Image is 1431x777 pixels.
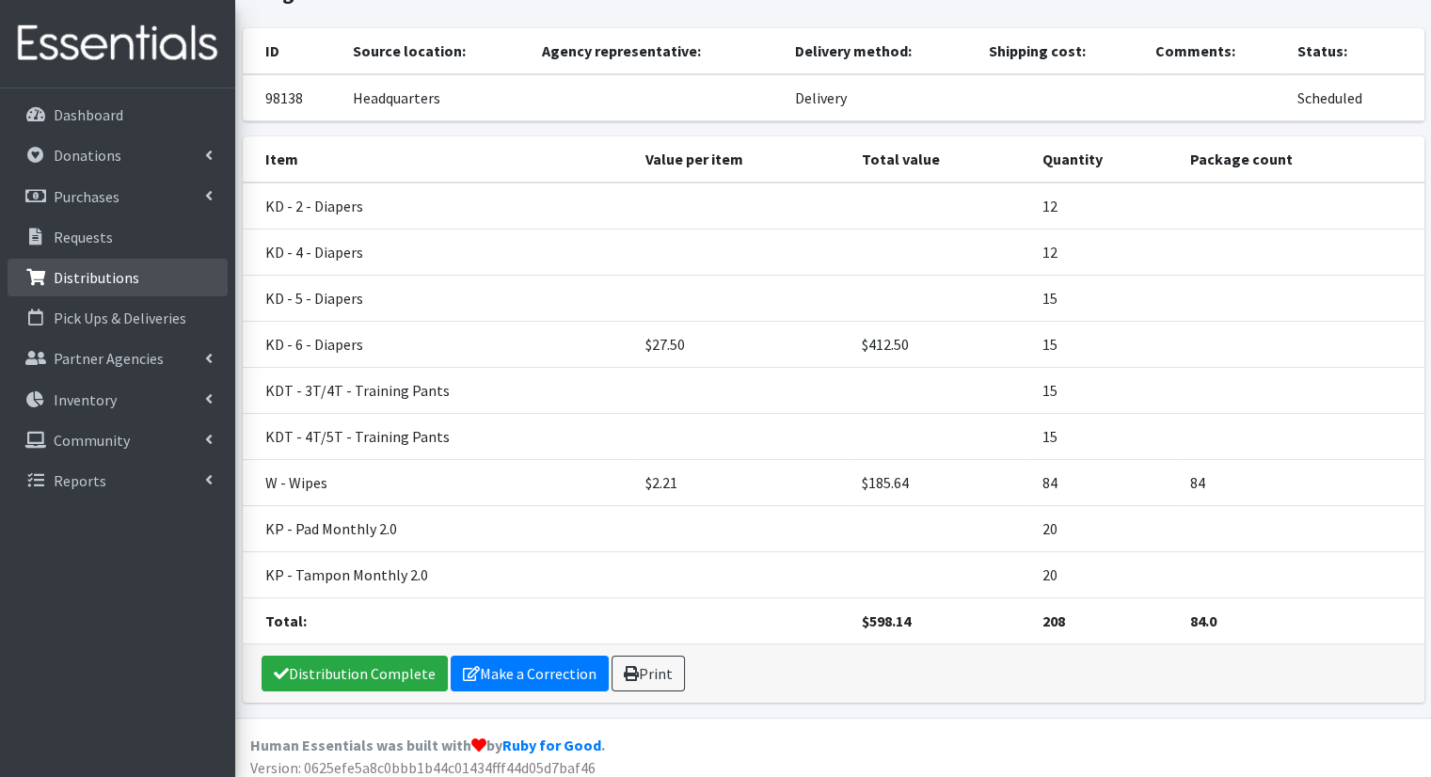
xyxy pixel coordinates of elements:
[1030,368,1179,414] td: 15
[342,74,531,121] td: Headquarters
[850,136,1030,182] th: Total value
[612,656,685,691] a: Print
[1286,28,1423,74] th: Status:
[1030,552,1179,598] td: 20
[1030,414,1179,460] td: 15
[8,178,228,215] a: Purchases
[451,656,609,691] a: Make a Correction
[8,96,228,134] a: Dashboard
[1030,506,1179,552] td: 20
[1179,460,1423,506] td: 84
[250,758,596,777] span: Version: 0625efe5a8c0bbb1b44c01434fff44d05d7baf46
[250,736,605,754] strong: Human Essentials was built with by .
[243,460,634,506] td: W - Wipes
[1030,230,1179,276] td: 12
[54,268,139,287] p: Distributions
[8,136,228,174] a: Donations
[54,390,117,409] p: Inventory
[243,552,634,598] td: KP - Tampon Monthly 2.0
[262,656,448,691] a: Distribution Complete
[1030,136,1179,182] th: Quantity
[8,421,228,459] a: Community
[54,187,119,206] p: Purchases
[54,105,123,124] p: Dashboard
[243,276,634,322] td: KD - 5 - Diapers
[1030,182,1179,230] td: 12
[634,322,851,368] td: $27.50
[342,28,531,74] th: Source location:
[243,506,634,552] td: KP - Pad Monthly 2.0
[8,462,228,499] a: Reports
[531,28,784,74] th: Agency representative:
[54,349,164,368] p: Partner Agencies
[1143,28,1286,74] th: Comments:
[634,136,851,182] th: Value per item
[243,368,634,414] td: KDT - 3T/4T - Training Pants
[1030,460,1179,506] td: 84
[634,460,851,506] td: $2.21
[54,471,106,490] p: Reports
[8,218,228,256] a: Requests
[784,28,978,74] th: Delivery method:
[861,611,910,630] strong: $598.14
[54,431,130,450] p: Community
[1190,611,1216,630] strong: 84.0
[502,736,601,754] a: Ruby for Good
[1286,74,1423,121] td: Scheduled
[850,460,1030,506] td: $185.64
[54,228,113,246] p: Requests
[243,74,342,121] td: 98138
[1030,322,1179,368] td: 15
[978,28,1144,74] th: Shipping cost:
[54,309,186,327] p: Pick Ups & Deliveries
[265,611,307,630] strong: Total:
[243,28,342,74] th: ID
[8,259,228,296] a: Distributions
[243,230,634,276] td: KD - 4 - Diapers
[8,340,228,377] a: Partner Agencies
[8,12,228,75] img: HumanEssentials
[54,146,121,165] p: Donations
[243,182,634,230] td: KD - 2 - Diapers
[1179,136,1423,182] th: Package count
[784,74,978,121] td: Delivery
[1030,276,1179,322] td: 15
[243,322,634,368] td: KD - 6 - Diapers
[243,136,634,182] th: Item
[243,414,634,460] td: KDT - 4T/5T - Training Pants
[8,381,228,419] a: Inventory
[8,299,228,337] a: Pick Ups & Deliveries
[850,322,1030,368] td: $412.50
[1041,611,1064,630] strong: 208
